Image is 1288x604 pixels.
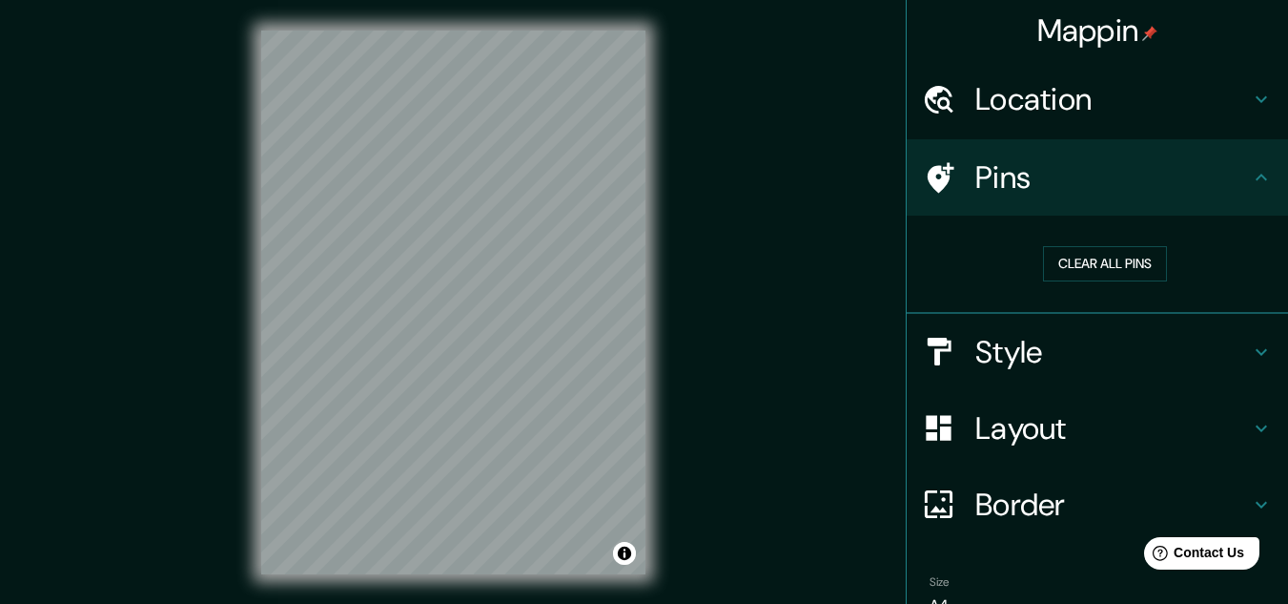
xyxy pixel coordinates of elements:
h4: Layout [975,409,1250,448]
img: pin-icon.png [1142,26,1157,41]
h4: Style [975,333,1250,371]
iframe: Help widget launcher [1118,530,1267,583]
div: Border [907,467,1288,543]
div: Layout [907,390,1288,467]
div: Style [907,314,1288,390]
h4: Location [975,80,1250,118]
h4: Mappin [1037,11,1158,50]
h4: Pins [975,158,1250,197]
button: Clear all pins [1043,246,1167,281]
div: Location [907,61,1288,137]
h4: Border [975,486,1250,524]
button: Toggle attribution [613,542,636,565]
div: Pins [907,139,1288,216]
label: Size [930,573,950,590]
canvas: Map [261,31,645,574]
